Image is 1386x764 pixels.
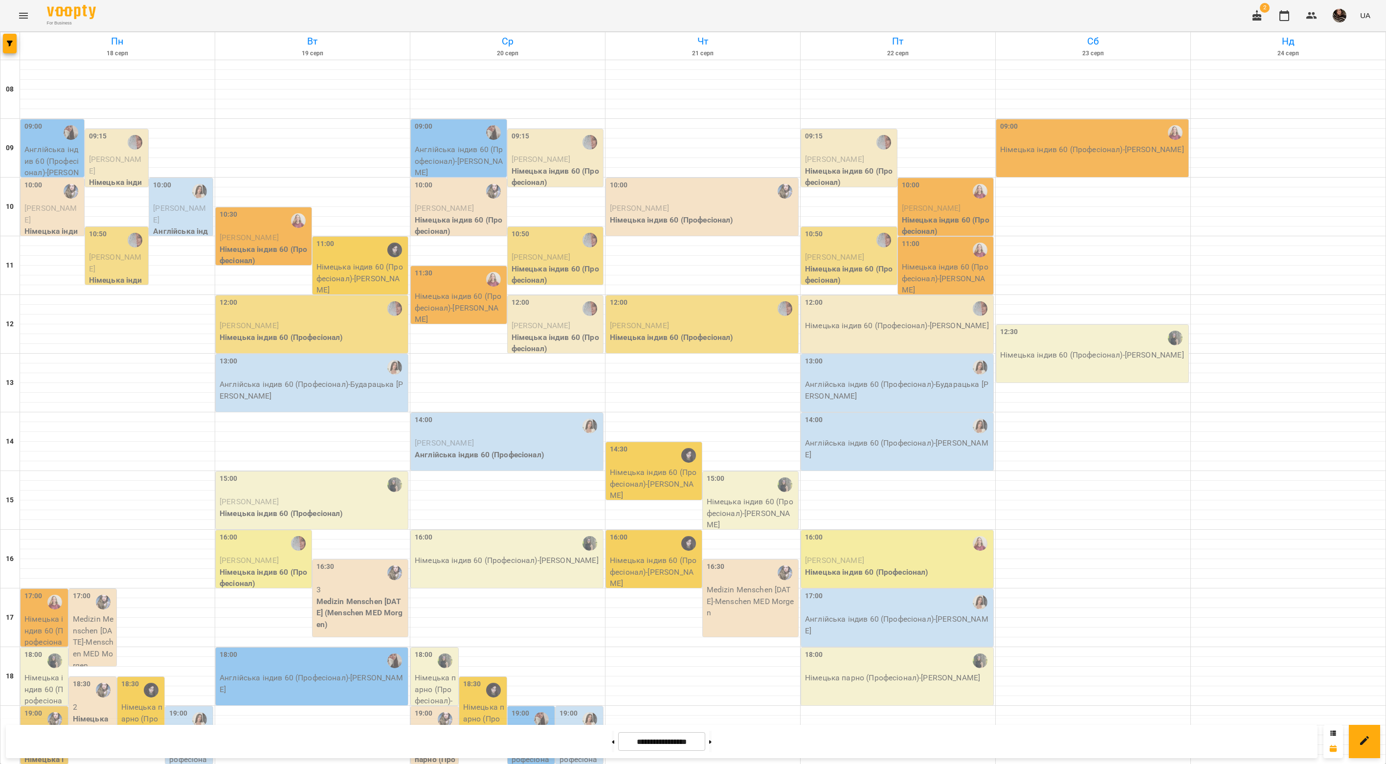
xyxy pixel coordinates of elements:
label: 16:00 [415,532,433,543]
label: 19:00 [559,708,578,719]
label: 16:30 [316,562,335,572]
label: 11:00 [316,239,335,249]
span: [PERSON_NAME] [610,321,669,330]
img: Пустовіт Анастасія Володимирівна [582,712,597,727]
h6: 18 серп [22,49,213,58]
h6: 18 [6,671,14,682]
p: Англійська індив 60 (Професіонал) - [PERSON_NAME] [220,672,406,695]
p: Німецька індив 60 (Професіонал) [24,225,82,260]
div: Мокієвець Альона Вікторівна [486,272,501,287]
label: 17:00 [24,591,43,602]
p: Німецька індив 60 (Професіонал) [805,566,991,578]
h6: 12 [6,319,14,330]
h6: 17 [6,612,14,623]
h6: 13 [6,378,14,388]
span: [PERSON_NAME] [415,438,474,448]
img: Маринич Марія В'ячеславівна [64,125,78,140]
label: 15:00 [220,473,238,484]
p: Medizin Menschen [DATE] (Menschen MED Morgen) [316,596,406,630]
img: Луцюк Александра Андріївна [387,243,402,257]
img: Голуб Наталія Олександрівна [96,683,111,697]
label: 15:00 [707,473,725,484]
span: [PERSON_NAME] [89,252,142,273]
label: 12:00 [220,297,238,308]
img: Голуб Наталія Олександрівна [64,184,78,199]
p: Німецька індив 60 (Професіонал) [610,214,796,226]
h6: Сб [997,34,1189,49]
label: 09:15 [89,131,107,142]
p: Англійська індив 60 (Професіонал) - [PERSON_NAME] [805,613,991,636]
div: Голуб Наталія Олександрівна [778,184,792,199]
label: 12:00 [610,297,628,308]
img: Мокієвець Альона Вікторівна [291,213,306,228]
img: Гута Оксана Анатоліївна [128,233,142,247]
img: Пустовіт Анастасія Володимирівна [973,595,987,609]
label: 16:00 [610,532,628,543]
p: Німецька індив 60 (Професіонал) [805,263,895,286]
label: 10:00 [24,180,43,191]
p: Німецька індив 60 (Професіонал) - [PERSON_NAME] [1000,349,1186,361]
img: Голуб Наталія Олександрівна [438,712,452,727]
div: Гута Оксана Анатоліївна [876,233,891,247]
p: Німецька індив 60 (Професіонал) - [PERSON_NAME] [415,291,505,325]
h6: 24 серп [1192,49,1384,58]
img: Мокієвець Альона Вікторівна [47,595,62,609]
label: 09:15 [805,131,823,142]
p: Німецька індив 60 (Професіонал) [610,332,796,343]
img: Пустовіт Анастасія Володимирівна [192,184,207,199]
div: Маринич Марія В'ячеславівна [387,653,402,668]
img: Пустовіт Анастасія Володимирівна [387,360,402,375]
span: For Business [47,20,96,26]
label: 12:00 [805,297,823,308]
p: Німецька індив 60 (Професіонал) [220,244,310,267]
img: Голуб Наталія Олександрівна [47,712,62,727]
h6: 11 [6,260,14,271]
p: Німецька індив 60 (Професіонал) [220,566,310,589]
p: Німецька індив 60 (Професіонал) [512,165,602,188]
p: Німецька індив 60 (Професіонал) [89,274,147,309]
span: [PERSON_NAME] [220,556,279,565]
h6: 08 [6,84,14,95]
span: [PERSON_NAME] [220,321,279,330]
img: Гута Оксана Анатоліївна [128,135,142,150]
div: Луцюк Александра Андріївна [681,536,696,551]
p: Medizin Menschen [DATE] - Menschen MED Morgen [73,613,114,671]
div: Мокієвець Альона Вікторівна [1168,125,1183,140]
div: Маринич Марія В'ячеславівна [486,125,501,140]
p: Німецька індив 60 (Професіонал) - [PERSON_NAME] [902,261,992,296]
div: Пустовіт Анастасія Володимирівна [582,419,597,433]
img: Поліщук Анастасія Сергіївна [47,653,62,668]
p: Німецька індив 60 (Професіонал) - [PERSON_NAME] [1000,144,1186,156]
img: Голуб Наталія Олександрівна [778,565,792,580]
h6: 10 [6,202,14,212]
div: Пустовіт Анастасія Володимирівна [973,419,987,433]
h6: 22 серп [802,49,994,58]
label: 17:00 [805,591,823,602]
label: 19:00 [24,708,43,719]
h6: Нд [1192,34,1384,49]
label: 12:30 [1000,327,1018,337]
label: 11:30 [415,268,433,279]
h6: 23 серп [997,49,1189,58]
img: Луцюк Александра Андріївна [144,683,158,697]
h6: 15 [6,495,14,506]
label: 13:00 [220,356,238,367]
p: Німецька індив 60 (Професіонал) - [PERSON_NAME] [24,613,66,671]
img: Гута Оксана Анатоліївна [582,301,597,316]
p: 2 [73,701,114,713]
img: Гута Оксана Анатоліївна [876,135,891,150]
p: Німецька індив 60 (Професіонал) [220,508,406,519]
div: Луцюк Александра Андріївна [681,448,696,463]
h6: 19 серп [217,49,408,58]
p: Німецька парно (Професіонал) - пара [PERSON_NAME] [121,701,163,759]
span: [PERSON_NAME] [512,252,571,262]
img: Поліщук Анастасія Сергіївна [438,653,452,668]
p: Англійська індив 60 (Професіонал) [415,449,601,461]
